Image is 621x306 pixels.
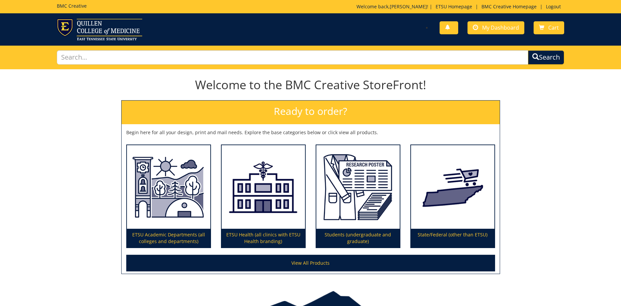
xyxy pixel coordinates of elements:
p: Welcome back, ! | | | [357,3,564,10]
a: My Dashboard [467,21,524,34]
a: Students (undergraduate and graduate) [316,145,400,248]
img: ETSU Academic Departments (all colleges and departments) [127,145,210,229]
a: View All Products [126,255,495,271]
img: State/Federal (other than ETSU) [411,145,494,229]
a: BMC Creative Homepage [478,3,540,10]
h5: BMC Creative [57,3,87,8]
a: Logout [543,3,564,10]
h1: Welcome to the BMC Creative StoreFront! [121,78,500,92]
p: State/Federal (other than ETSU) [411,229,494,247]
span: My Dashboard [482,24,519,31]
a: State/Federal (other than ETSU) [411,145,494,248]
p: ETSU Academic Departments (all colleges and departments) [127,229,210,247]
p: Students (undergraduate and graduate) [316,229,400,247]
input: Search... [57,50,529,65]
img: ETSU Health (all clinics with ETSU Health branding) [222,145,305,229]
a: ETSU Homepage [432,3,475,10]
button: Search [528,50,564,65]
span: Cart [548,24,559,31]
p: ETSU Health (all clinics with ETSU Health branding) [222,229,305,247]
a: ETSU Health (all clinics with ETSU Health branding) [222,145,305,248]
h2: Ready to order? [122,101,500,124]
img: ETSU logo [57,19,142,40]
p: Begin here for all your design, print and mail needs. Explore the base categories below or click ... [126,129,495,136]
a: [PERSON_NAME] [390,3,427,10]
a: ETSU Academic Departments (all colleges and departments) [127,145,210,248]
img: Students (undergraduate and graduate) [316,145,400,229]
a: Cart [534,21,564,34]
